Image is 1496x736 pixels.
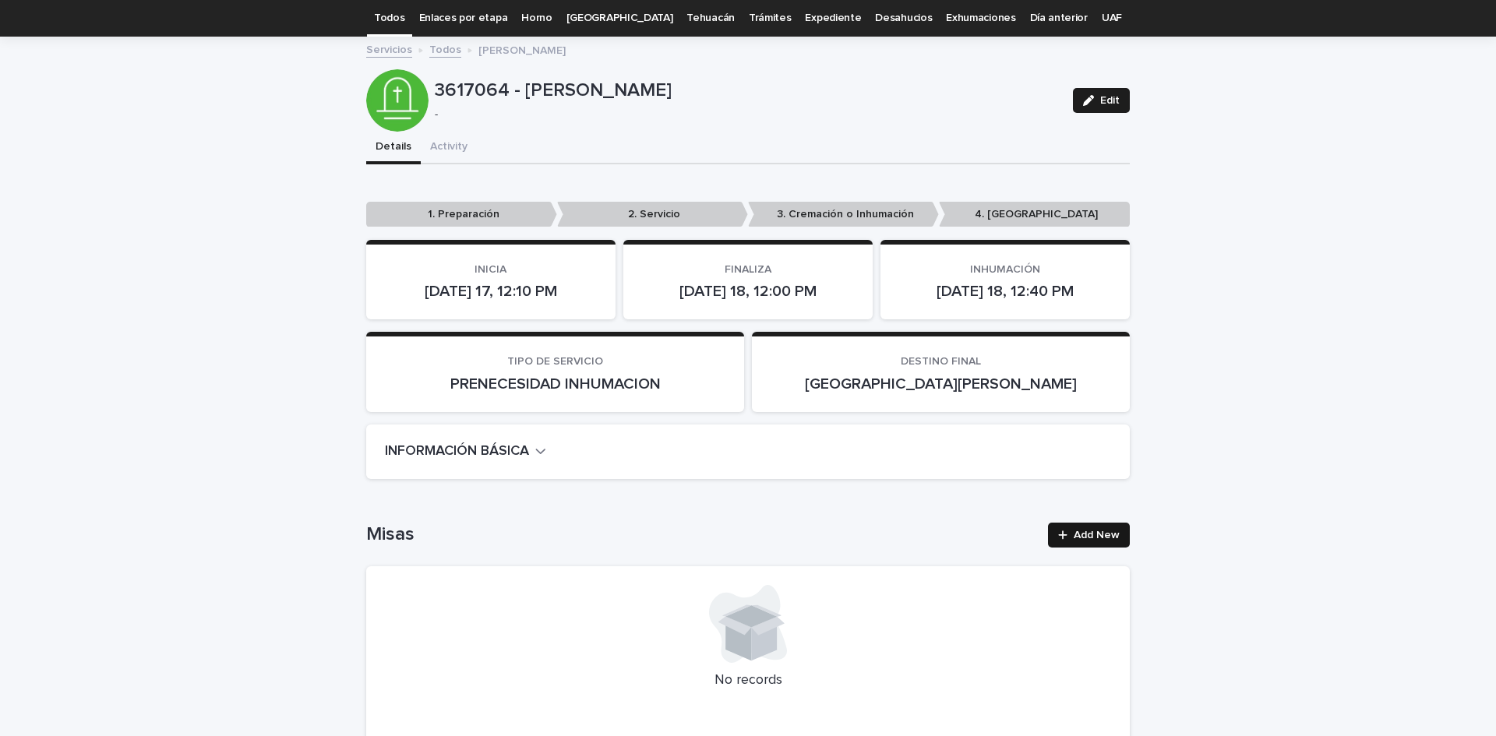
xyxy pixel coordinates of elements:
p: [PERSON_NAME] [478,40,566,58]
p: [DATE] 18, 12:00 PM [642,282,854,301]
a: Todos [429,40,461,58]
span: INICIA [475,264,506,275]
button: Details [366,132,421,164]
button: INFORMACIÓN BÁSICA [385,443,546,460]
a: Add New [1048,523,1130,548]
p: 3617064 - [PERSON_NAME] [435,79,1060,102]
p: 3. Cremación o Inhumación [748,202,939,227]
h2: INFORMACIÓN BÁSICA [385,443,529,460]
p: [GEOGRAPHIC_DATA][PERSON_NAME] [771,375,1111,393]
p: 4. [GEOGRAPHIC_DATA] [939,202,1130,227]
span: DESTINO FINAL [901,356,981,367]
p: PRENECESIDAD INHUMACION [385,375,725,393]
p: No records [385,672,1111,689]
button: Activity [421,132,477,164]
p: 1. Preparación [366,202,557,227]
a: Servicios [366,40,412,58]
p: [DATE] 17, 12:10 PM [385,282,597,301]
span: TIPO DE SERVICIO [507,356,603,367]
span: Edit [1100,95,1120,106]
span: FINALIZA [725,264,771,275]
p: 2. Servicio [557,202,748,227]
span: Add New [1074,530,1120,541]
p: - [435,108,1054,121]
span: INHUMACIÓN [970,264,1040,275]
button: Edit [1073,88,1130,113]
h1: Misas [366,523,1039,546]
p: [DATE] 18, 12:40 PM [899,282,1111,301]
